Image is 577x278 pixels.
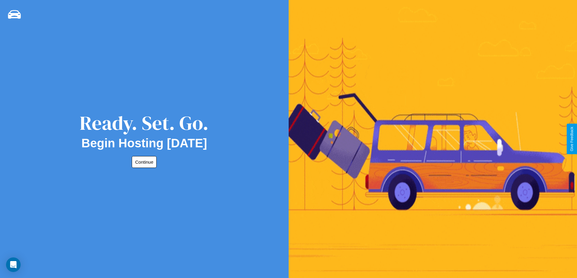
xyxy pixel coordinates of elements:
[80,110,209,136] div: Ready. Set. Go.
[6,257,21,272] div: Open Intercom Messenger
[570,127,574,151] div: Give Feedback
[81,136,207,150] h2: Begin Hosting [DATE]
[132,156,157,168] button: Continue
